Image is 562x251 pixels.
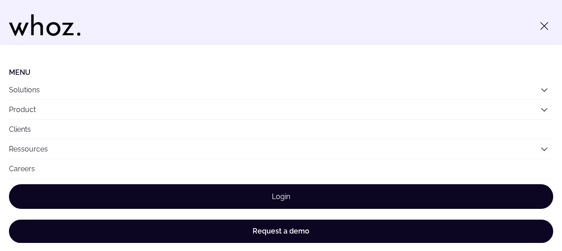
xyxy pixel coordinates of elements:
[9,80,553,100] button: Solutions
[9,139,553,159] button: Ressources
[9,184,553,209] a: Login
[9,159,553,178] a: Careers
[535,17,553,35] button: Toggle menu
[9,68,553,77] li: Menu
[9,120,553,139] a: Clients
[9,100,553,119] button: Product
[9,145,48,153] a: Ressources
[9,105,36,114] a: Product
[503,192,549,238] iframe: Chatbot
[9,220,553,243] a: Request a demo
